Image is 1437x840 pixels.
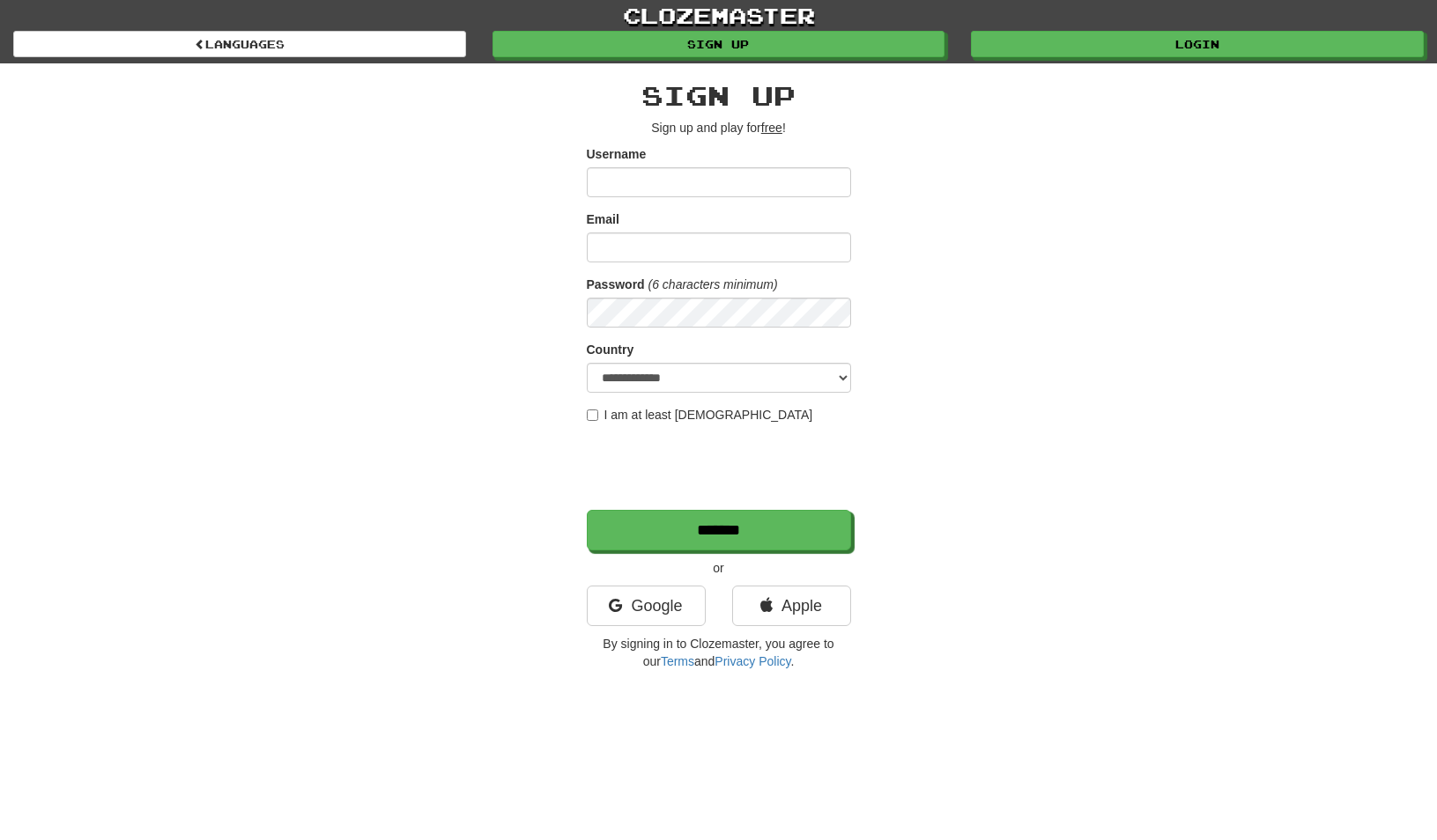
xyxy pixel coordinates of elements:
a: Apple [732,586,851,626]
label: Username [587,145,647,163]
h2: Sign up [587,81,851,110]
u: free [761,121,782,135]
a: Privacy Policy [715,654,790,668]
input: I am at least [DEMOGRAPHIC_DATA] [587,409,598,421]
a: Google [587,586,706,626]
p: By signing in to Clozemaster, you agree to our and . [587,635,851,670]
a: Sign up [493,31,945,57]
iframe: reCAPTCHA [587,432,855,501]
label: Country [587,341,634,358]
em: (6 characters minimum) [648,277,778,291]
p: or [587,559,851,577]
a: Languages [13,31,466,57]
label: I am at least [DEMOGRAPHIC_DATA] [587,406,813,424]
a: Terms [661,654,694,668]
label: Password [587,276,645,293]
a: Login [971,31,1424,57]
p: Sign up and play for ! [587,119,851,136]
label: Email [587,210,619,228]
